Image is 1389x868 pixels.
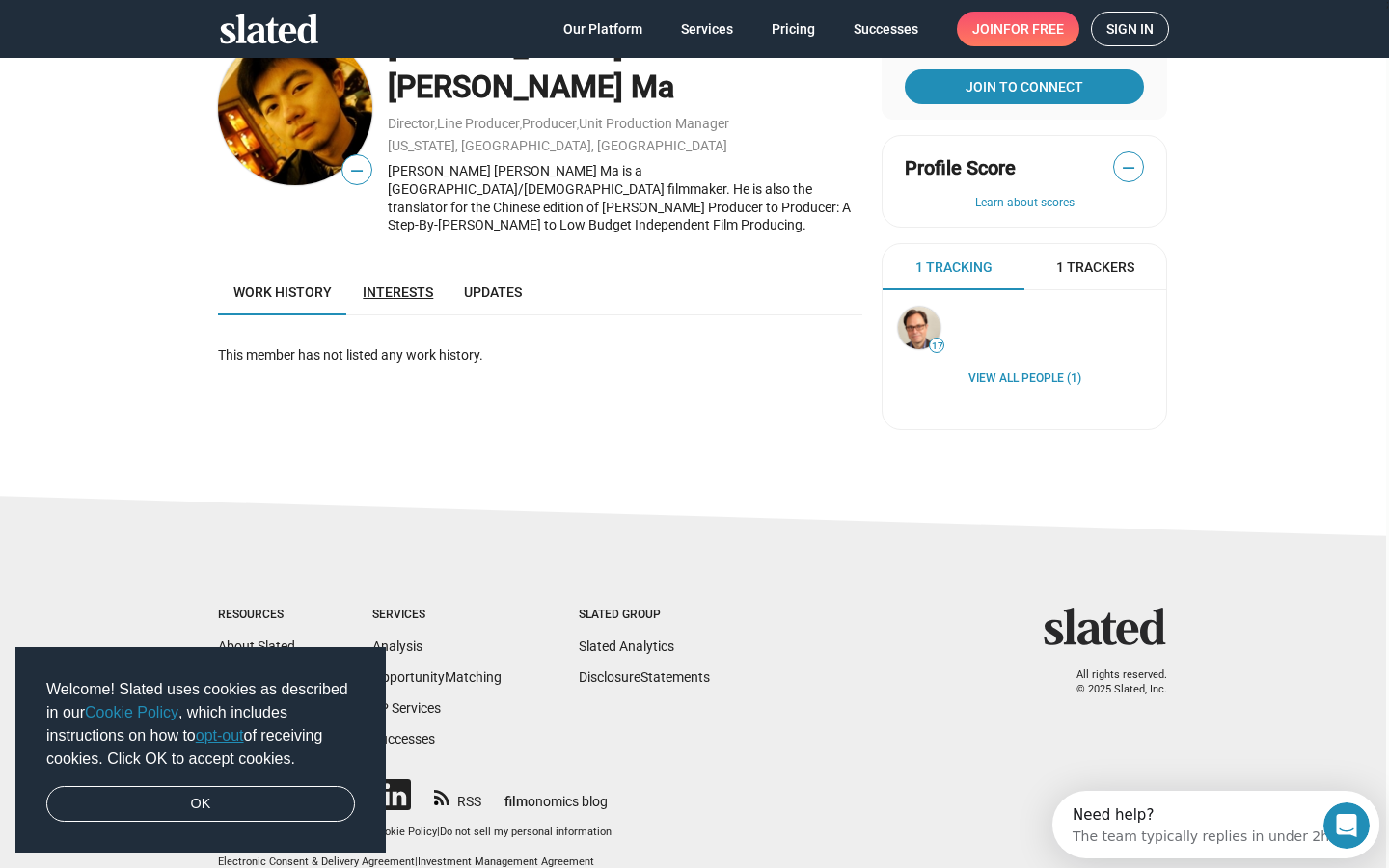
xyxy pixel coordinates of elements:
span: | [415,855,418,868]
a: DisclosureStatements [579,669,710,685]
div: The team typically replies in under 2h [20,32,277,52]
a: Services [666,12,749,46]
button: Do not sell my personal information [440,826,612,840]
span: Services [681,12,733,46]
span: for free [1003,12,1064,46]
img: Ira Deutchman [898,307,940,349]
a: Cookie Policy [85,704,178,720]
a: Cookie Policy [372,826,437,838]
span: Join [972,12,1064,46]
a: Updates [449,269,537,315]
span: Welcome! Slated uses cookies as described in our , which includes instructions on how to of recei... [46,678,355,771]
a: Join To Connect [905,69,1144,104]
a: Our Platform [548,12,658,46]
a: Pricing [756,12,831,46]
span: , [435,120,437,130]
span: 1 Tracking [915,258,993,277]
span: — [342,158,371,183]
div: cookieconsent [15,647,386,854]
iframe: Intercom live chat discovery launcher [1052,791,1379,858]
a: Slated Analytics [579,638,674,654]
a: Electronic Consent & Delivery Agreement [218,855,415,868]
span: Pricing [772,12,815,46]
a: Investment Management Agreement [418,855,594,868]
span: Our Platform [563,12,642,46]
iframe: Intercom live chat [1323,802,1370,849]
div: [PERSON_NAME] [PERSON_NAME] Ma is a [GEOGRAPHIC_DATA]/[DEMOGRAPHIC_DATA] filmmaker. He is also th... [388,162,862,233]
div: Resources [218,608,295,623]
span: Join To Connect [909,69,1140,104]
a: Producer [522,116,577,131]
button: Learn about scores [905,196,1144,211]
a: View all People (1) [968,371,1081,387]
a: dismiss cookie message [46,786,355,823]
div: Need help? [20,16,277,32]
div: This member has not listed any work history. [218,346,862,365]
a: RSS [434,781,481,811]
a: Unit Production Manager [579,116,729,131]
span: , [577,120,579,130]
span: , [520,120,522,130]
p: All rights reserved. © 2025 Slated, Inc. [1056,668,1167,696]
span: film [504,794,528,809]
span: Profile Score [905,155,1016,181]
a: Line Producer [437,116,520,131]
div: [PERSON_NAME] [PERSON_NAME] Ma [388,25,862,107]
a: filmonomics blog [504,777,608,811]
span: | [437,826,440,838]
span: 17 [930,340,943,352]
a: Work history [218,269,347,315]
a: Director [388,116,435,131]
a: opt-out [196,727,244,744]
a: [US_STATE], [GEOGRAPHIC_DATA], [GEOGRAPHIC_DATA] [388,138,727,153]
a: OpportunityMatching [372,669,502,685]
span: Successes [854,12,918,46]
span: Updates [464,285,522,300]
a: Interests [347,269,449,315]
span: — [1114,155,1143,180]
a: Analysis [372,638,422,654]
span: Work history [233,285,332,300]
a: Sign in [1091,12,1169,46]
a: About Slated [218,638,295,654]
div: Services [372,608,502,623]
a: EP Services [372,700,441,716]
div: Open Intercom Messenger [8,8,334,61]
a: Joinfor free [957,12,1079,46]
img: Alex Ruiqing Ma [218,31,372,185]
span: Sign in [1106,13,1154,45]
span: 1 Trackers [1056,258,1134,277]
div: Slated Group [579,608,710,623]
a: Successes [372,731,435,746]
a: Successes [838,12,934,46]
span: Interests [363,285,433,300]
